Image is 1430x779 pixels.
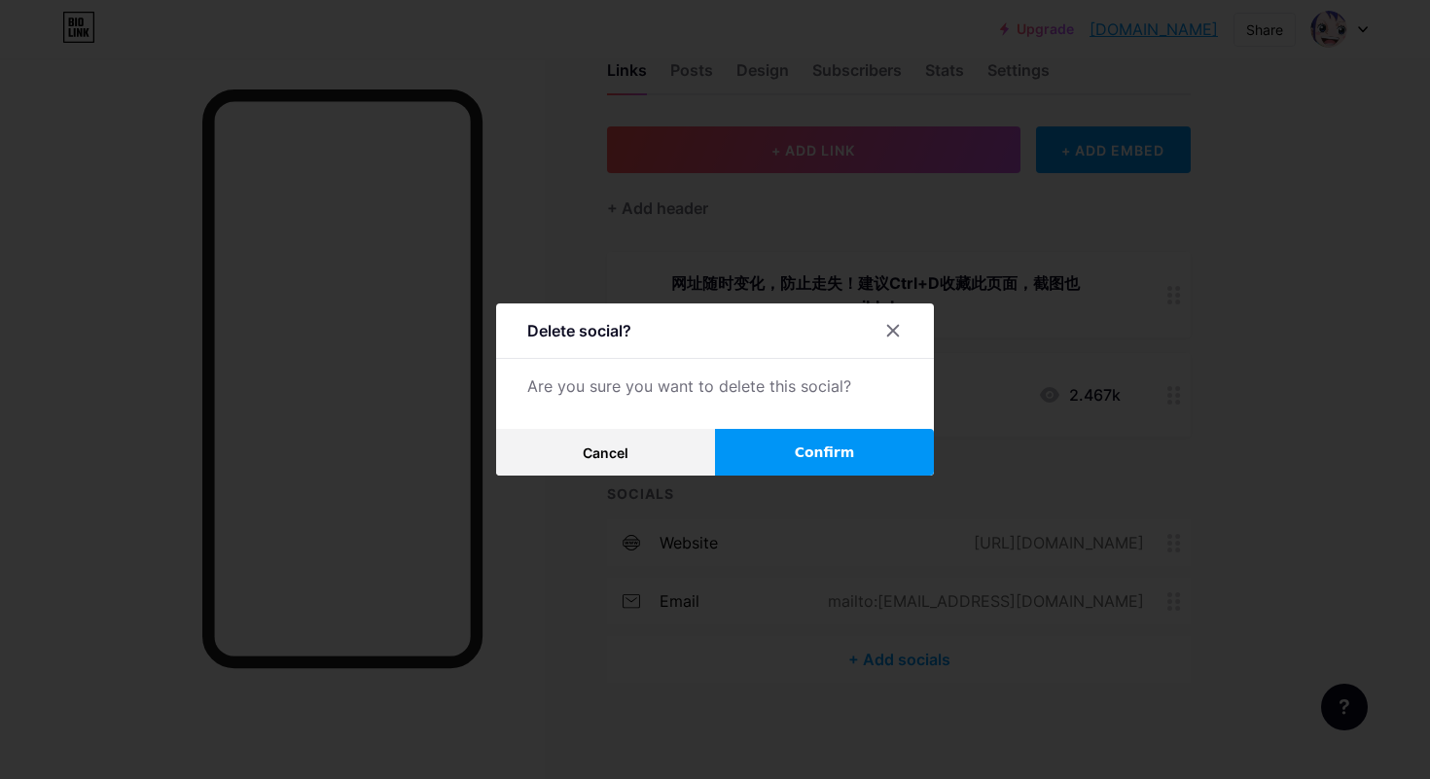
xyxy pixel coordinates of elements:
[527,319,631,342] div: Delete social?
[795,443,855,463] span: Confirm
[583,444,628,461] span: Cancel
[715,429,934,476] button: Confirm
[496,429,715,476] button: Cancel
[527,374,903,398] div: Are you sure you want to delete this social?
